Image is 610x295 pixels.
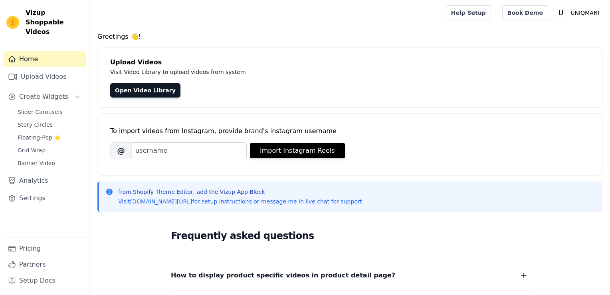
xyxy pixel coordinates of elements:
a: Floating-Pop ⭐ [13,132,86,143]
p: Visit Video Library to upload videos from system [110,67,468,77]
span: Create Widgets [19,92,68,102]
a: Book Demo [502,5,548,20]
button: U UNIQMART [555,6,604,20]
span: Banner Video [18,159,55,167]
h2: Frequently asked questions [171,228,529,244]
a: Grid Wrap [13,145,86,156]
a: Story Circles [13,119,86,130]
a: Partners [3,257,86,273]
span: How to display product specific videos in product detail page? [171,270,395,281]
p: UNIQMART [567,6,604,20]
span: Grid Wrap [18,146,46,154]
a: Slider Carousels [13,106,86,118]
a: Analytics [3,173,86,189]
a: Pricing [3,241,86,257]
span: Slider Carousels [18,108,63,116]
button: Import Instagram Reels [250,143,345,158]
h4: Upload Videos [110,58,589,67]
a: Setup Docs [3,273,86,289]
h4: Greetings 👋! [97,32,602,42]
button: Create Widgets [3,89,86,105]
a: Home [3,51,86,67]
a: Open Video Library [110,83,180,98]
p: Visit for setup instructions or message me in live chat for support. [118,197,364,205]
p: from Shopify Theme Editor, add the Vizup App Block [118,188,364,196]
span: @ [110,142,132,159]
a: Settings [3,190,86,206]
text: U [559,9,564,17]
a: Help Setup [446,5,491,20]
img: Vizup [6,16,19,29]
a: Banner Video [13,157,86,169]
a: [DOMAIN_NAME][URL] [130,198,192,205]
span: Story Circles [18,121,53,129]
input: username [132,142,247,159]
span: Vizup Shoppable Videos [26,8,83,37]
span: Floating-Pop ⭐ [18,134,61,142]
button: How to display product specific videos in product detail page? [171,270,529,281]
div: To import videos from Instagram, provide brand's instagram username [110,126,589,136]
a: Upload Videos [3,69,86,85]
